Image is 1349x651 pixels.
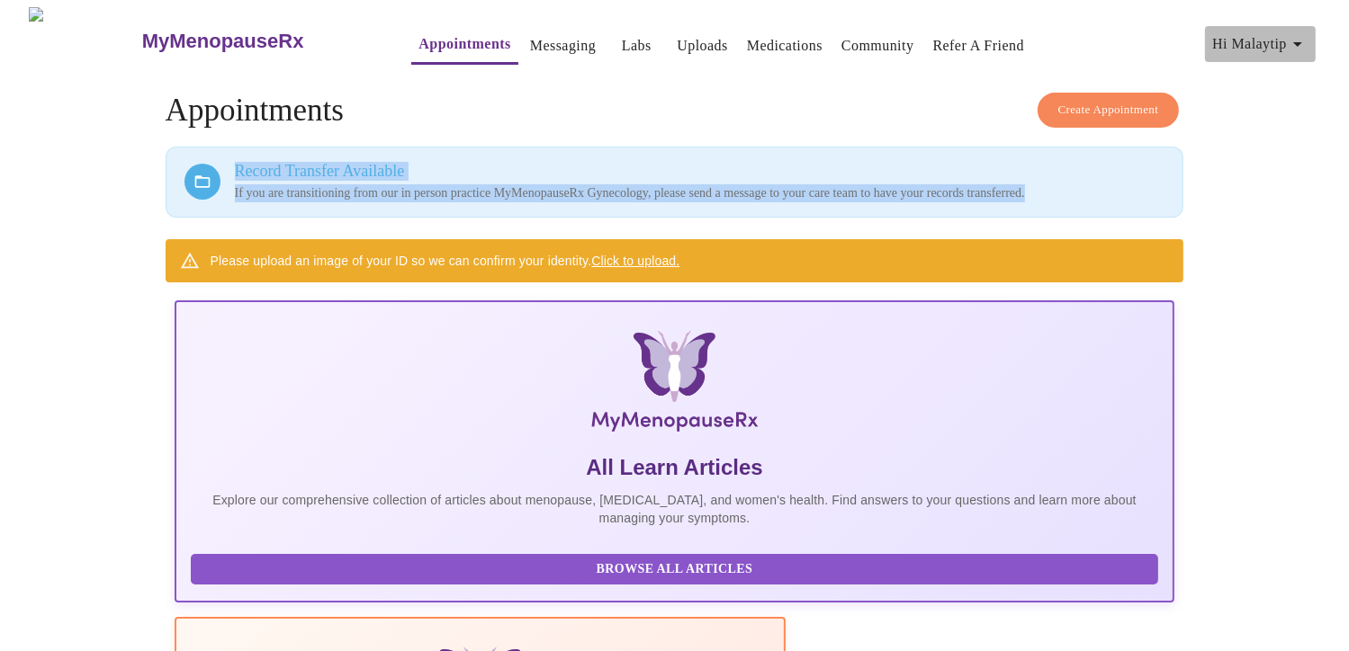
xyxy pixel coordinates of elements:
[235,162,1165,181] h3: Record Transfer Available
[622,33,652,58] a: Labs
[191,554,1159,585] button: Browse All Articles
[139,10,375,73] a: MyMenopauseRx
[166,93,1184,129] h4: Appointments
[926,28,1032,64] button: Refer a Friend
[411,26,517,65] button: Appointments
[677,33,728,58] a: Uploads
[211,245,680,277] div: Please upload an image of your ID so we can confirm your identity.
[1212,31,1309,57] span: Hi Malaytip
[933,33,1025,58] a: Refer a Friend
[191,491,1159,527] p: Explore our comprehensive collection of articles about menopause, [MEDICAL_DATA], and women's hea...
[1058,100,1159,120] span: Create Appointment
[591,254,679,268] a: Click to upload.
[235,184,1165,202] p: If you are transitioning from our in person practice MyMenopauseRx Gynecology, please send a mess...
[209,558,1141,581] span: Browse All Articles
[341,331,1009,439] img: MyMenopauseRx Logo
[191,560,1164,575] a: Browse All Articles
[834,28,922,64] button: Community
[29,7,139,75] img: MyMenopauseRx Logo
[1205,26,1316,62] button: Hi Malaytip
[1038,93,1180,128] button: Create Appointment
[142,30,304,53] h3: MyMenopauseRx
[607,28,665,64] button: Labs
[670,28,735,64] button: Uploads
[740,28,830,64] button: Medications
[841,33,914,58] a: Community
[191,453,1159,482] h5: All Learn Articles
[523,28,603,64] button: Messaging
[418,31,510,57] a: Appointments
[747,33,823,58] a: Medications
[530,33,596,58] a: Messaging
